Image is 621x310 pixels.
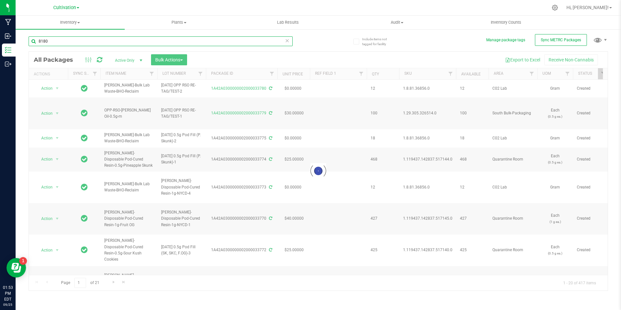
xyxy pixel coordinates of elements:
[451,16,561,29] a: Inventory Counts
[482,19,530,25] span: Inventory Counts
[343,16,452,29] a: Audit
[5,47,11,53] inline-svg: Inventory
[16,19,125,25] span: Inventory
[551,5,559,11] div: Manage settings
[3,302,13,307] p: 09/25
[535,34,587,46] button: Sync METRC Packages
[29,36,293,46] input: Search Package ID, Item Name, SKU, Lot or Part Number...
[285,36,290,45] span: Clear
[566,5,609,10] span: Hi, [PERSON_NAME]!
[5,19,11,25] inline-svg: Manufacturing
[268,19,308,25] span: Lab Results
[234,16,343,29] a: Lab Results
[16,16,125,29] a: Inventory
[6,258,26,278] iframe: Resource center
[5,33,11,39] inline-svg: Inbound
[125,16,234,29] a: Plants
[541,38,581,42] span: Sync METRC Packages
[486,37,525,43] button: Manage package tags
[19,257,27,265] iframe: Resource center unread badge
[343,19,451,25] span: Audit
[53,5,76,10] span: Cultivation
[125,19,234,25] span: Plants
[362,37,395,46] span: Include items not tagged for facility
[3,285,13,302] p: 01:53 PM EDT
[5,61,11,67] inline-svg: Outbound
